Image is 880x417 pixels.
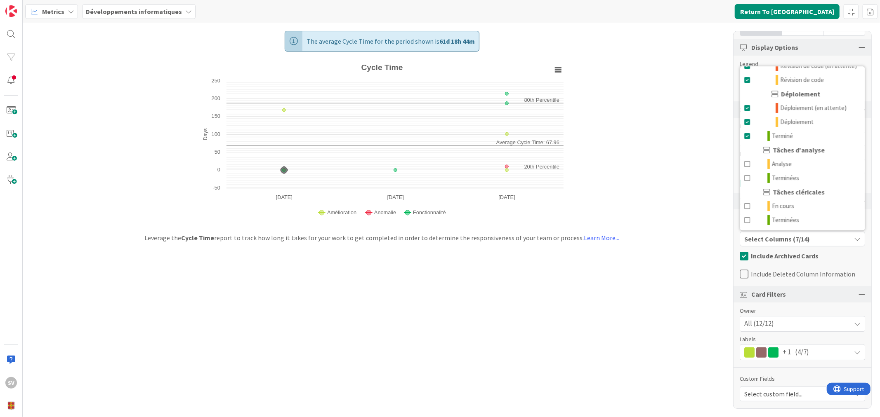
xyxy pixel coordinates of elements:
text: Average Cycle Time: 67.96 [496,139,559,145]
button: Include Archived Cards [740,250,819,262]
span: Include Deleted Column Information [751,268,855,280]
span: Labels [740,335,857,344]
text: 80th Percentile [524,97,559,103]
span: Amélioration [327,209,356,216]
span: Include Archived Cards [751,250,819,262]
span: Metrics [42,7,64,16]
span: Déploiement [781,89,820,99]
span: Select custom field... [744,388,847,400]
div: Legend [740,60,865,68]
span: Terminées [772,173,799,183]
button: Return To [GEOGRAPHIC_DATA] [735,4,840,19]
text: Days [202,128,208,140]
b: Cycle Time [182,234,215,242]
span: Terminé [772,131,793,141]
a: Terminées [740,171,865,185]
text: 20th Percentile [524,164,559,170]
div: Custom Fields [740,375,865,383]
span: Fonctionnalité [413,209,446,216]
span: Déploiement [780,117,814,127]
span: Support [17,1,38,11]
text: -50 [213,185,221,191]
text: 100 [212,131,220,137]
b: 61d 18h 44m [439,37,475,45]
b: Développements informatiques [86,7,182,16]
text: 150 [212,113,220,119]
a: Analyse [740,157,865,171]
a: Learn More... [584,234,620,242]
img: avatar [5,400,17,412]
span: Card Filters [751,289,786,299]
span: Display Options [751,42,798,52]
text: [DATE] [276,194,293,200]
span: Tâches d'analyse [773,145,825,155]
span: Tâches cléricales [773,187,825,197]
text: [DATE] [498,194,515,200]
svg: Cycle Time [196,60,568,225]
text: 200 [212,95,220,101]
text: Cycle Time [361,63,403,72]
a: Révision de code (en attente) [740,59,865,73]
a: Terminé [740,129,865,143]
span: The average Cycle Time for the period shown is [307,31,475,51]
a: Déploiement (en attente) [740,101,865,115]
span: All (12/12) [744,319,774,329]
img: Visit kanbanzone.com [5,5,17,17]
span: En cours [772,201,794,211]
div: Select Columns (7/14) [740,234,851,244]
span: Révision de code (en attente) [780,61,857,71]
a: Terminées [740,213,865,227]
span: + 1 [783,347,791,358]
text: 0 [217,166,220,173]
span: Owner [740,307,857,315]
a: En cours [740,199,865,213]
span: Déploiement (en attente) [780,103,847,113]
div: SV [5,377,17,389]
button: Include Deleted Column Information [740,268,855,280]
text: 250 [212,77,220,84]
text: 50 [215,149,220,155]
a: Déploiement [740,115,865,129]
div: Select Columns (7/14) [740,66,865,231]
text: [DATE] [387,194,404,200]
text: 2 [283,167,285,172]
span: (4/7) [795,347,809,358]
span: Analyse [772,159,792,169]
div: Leverage the report to track how long it takes for your work to get completed in order to determi... [128,233,636,243]
span: Anomalie [374,209,396,216]
span: Révision de code [780,75,824,85]
a: Révision de code [740,73,865,87]
button: Select Columns (7/14) [740,232,865,246]
span: Terminées [772,215,799,225]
